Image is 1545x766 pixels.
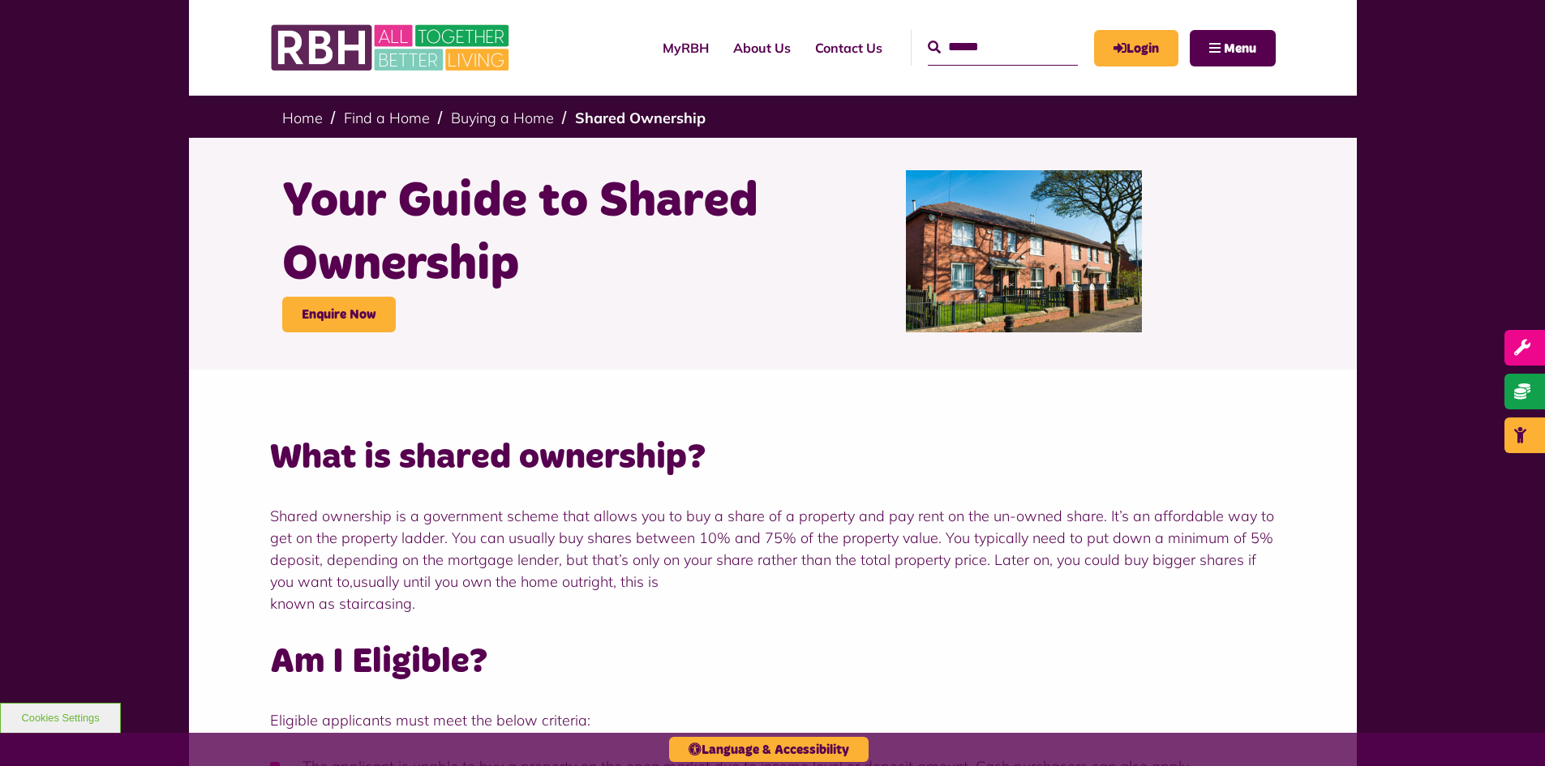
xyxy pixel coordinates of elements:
[270,16,513,79] img: RBH
[575,109,706,127] a: Shared Ownership
[270,505,1276,614] p: Shared ownership is a government scheme that allows you to buy a share of a property and pay rent...
[451,109,554,127] a: Buying a Home
[906,170,1143,332] img: Belton Avenue
[282,297,396,332] a: Enquire Now
[650,26,721,70] a: MyRBH
[1190,30,1276,66] button: Navigation
[270,434,1276,481] h2: What is shared ownership?
[270,709,1276,731] p: Eligible applicants must meet the below criteria:
[1472,693,1545,766] iframe: Netcall Web Assistant for live chat
[1224,42,1256,55] span: Menu
[721,26,803,70] a: About Us
[1094,30,1178,66] a: MyRBH
[344,109,430,127] a: Find a Home
[270,639,1276,685] h2: Am I Eligible?
[803,26,895,70] a: Contact Us
[669,737,869,762] button: Language & Accessibility
[282,109,323,127] a: Home
[282,170,761,297] h1: Your Guide to Shared Ownership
